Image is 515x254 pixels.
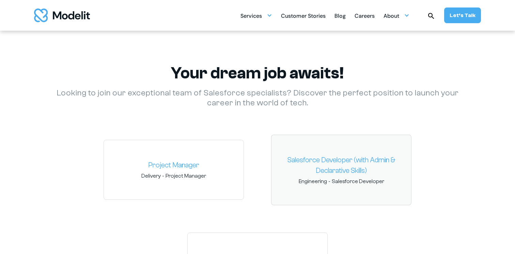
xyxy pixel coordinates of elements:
[332,178,384,185] span: Salesforce Developer
[46,88,469,108] p: Looking to join our exceptional team of Salesforce specialists? Discover the perfect position to ...
[334,9,346,22] a: Blog
[240,9,272,22] div: Services
[277,178,406,185] span: -
[109,160,238,171] a: Project Manager
[299,178,327,185] span: Engineering
[355,9,375,22] a: Careers
[240,10,262,23] div: Services
[281,10,326,23] div: Customer Stories
[384,9,409,22] div: About
[444,8,481,23] a: Let’s Talk
[34,9,90,22] img: modelit logo
[109,172,238,180] span: -
[166,172,206,180] span: Project Manager
[141,172,161,180] span: Delivery
[277,155,406,176] a: Salesforce Developer (with Admin & Declarative Skills)
[334,10,346,23] div: Blog
[450,12,475,19] div: Let’s Talk
[384,10,399,23] div: About
[34,9,90,22] a: home
[281,9,326,22] a: Customer Stories
[355,10,375,23] div: Careers
[46,63,469,83] h2: Your dream job awaits!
